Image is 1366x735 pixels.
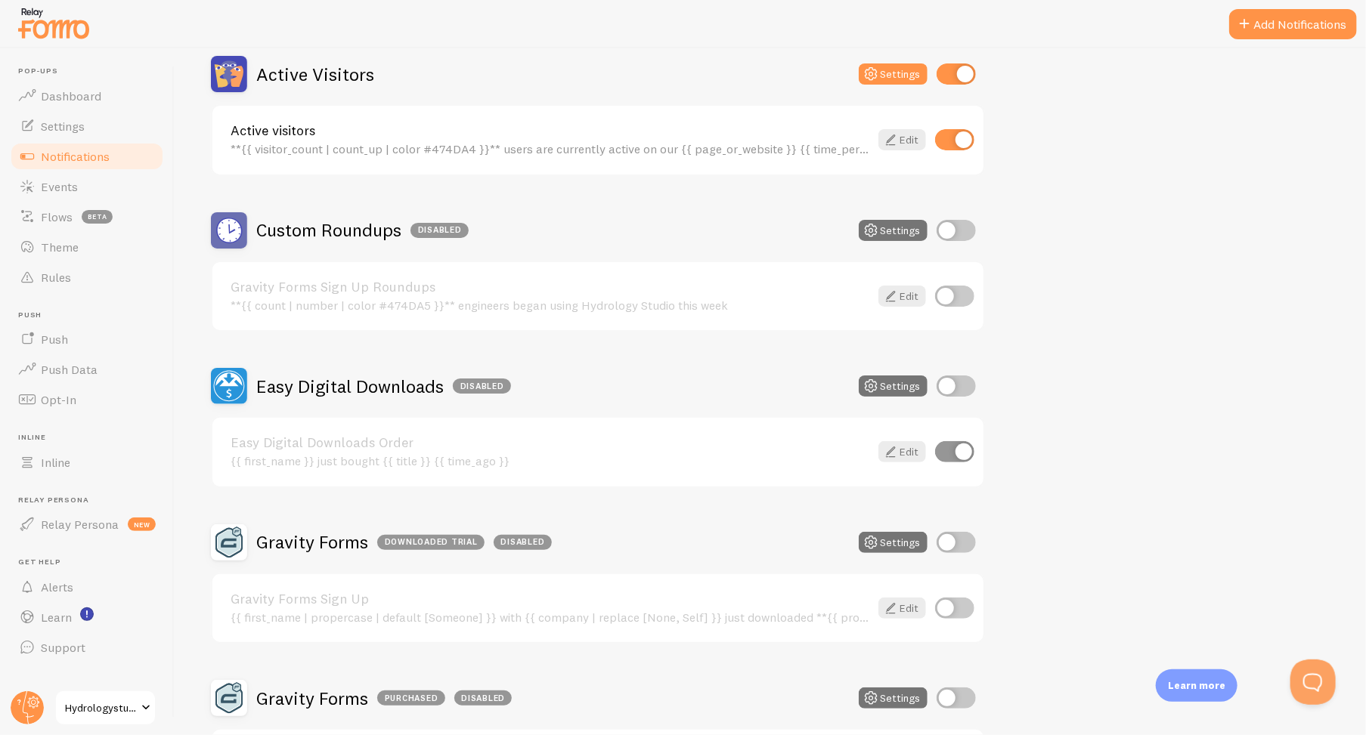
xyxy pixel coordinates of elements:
[231,610,869,624] div: {{ first_name | propercase | default [Someone] }} with {{ company | replace [None, Self] }} just ...
[859,63,928,85] button: Settings
[211,368,247,404] img: Easy Digital Downloads
[41,455,70,470] span: Inline
[211,56,247,92] img: Active Visitors
[9,324,165,354] a: Push
[256,687,512,710] h2: Gravity Forms
[494,535,552,550] div: Disabled
[41,209,73,224] span: Flows
[54,690,156,726] a: Hydrologystudio
[859,532,928,553] button: Settings
[41,610,72,625] span: Learn
[211,680,247,716] img: Gravity Forms
[231,592,869,606] a: Gravity Forms Sign Up
[859,375,928,397] button: Settings
[231,280,869,294] a: Gravity Forms Sign Up Roundups
[41,392,76,407] span: Opt-In
[256,375,511,398] h2: Easy Digital Downloads
[9,141,165,171] a: Notifications
[9,632,165,662] a: Support
[41,362,98,377] span: Push Data
[256,530,552,554] h2: Gravity Forms
[41,179,78,194] span: Events
[454,690,513,706] div: Disabled
[231,298,869,312] div: **{{ count | number | color #474DA5 }}** engineers began using Hydrology Studio this week
[9,202,165,232] a: Flows beta
[377,535,485,550] div: Downloaded Trial
[41,149,110,164] span: Notifications
[41,517,119,532] span: Relay Persona
[878,129,926,150] a: Edit
[18,433,165,443] span: Inline
[9,602,165,632] a: Learn
[859,220,928,241] button: Settings
[256,218,469,242] h2: Custom Roundups
[211,524,247,561] img: Gravity Forms
[1168,678,1225,693] p: Learn more
[231,436,869,449] a: Easy Digital Downloads Order
[18,66,165,76] span: Pop-ups
[18,496,165,505] span: Relay Persona
[9,447,165,477] a: Inline
[9,572,165,602] a: Alerts
[41,579,73,594] span: Alerts
[65,699,137,717] span: Hydrologystudio
[231,124,869,137] a: Active visitors
[9,509,165,539] a: Relay Persona new
[9,354,165,384] a: Push Data
[256,63,374,86] h2: Active Visitors
[878,441,926,462] a: Edit
[80,607,94,621] svg: <p>Watch New Feature Tutorials!</p>
[9,81,165,111] a: Dashboard
[9,262,165,292] a: Rules
[453,378,511,394] div: Disabled
[377,690,445,706] div: Purchased
[18,310,165,320] span: Push
[1156,669,1237,702] div: Learn more
[18,557,165,567] span: Get Help
[41,640,85,655] span: Support
[41,270,71,285] span: Rules
[9,384,165,415] a: Opt-In
[41,88,101,103] span: Dashboard
[211,212,247,249] img: Custom Roundups
[878,286,926,307] a: Edit
[231,142,869,156] div: **{{ visitor_count | count_up | color #474DA4 }}** users are currently active on our {{ page_or_w...
[16,4,91,42] img: fomo-relay-logo-orange.svg
[410,223,469,238] div: Disabled
[9,232,165,262] a: Theme
[128,517,156,531] span: new
[82,210,113,224] span: beta
[231,454,869,468] div: {{ first_name }} just bought {{ title }} {{ time_ago }}
[859,687,928,709] button: Settings
[1290,659,1336,705] iframe: Help Scout Beacon - Open
[41,332,68,347] span: Push
[878,598,926,619] a: Edit
[41,239,79,255] span: Theme
[9,171,165,202] a: Events
[9,111,165,141] a: Settings
[41,119,85,134] span: Settings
